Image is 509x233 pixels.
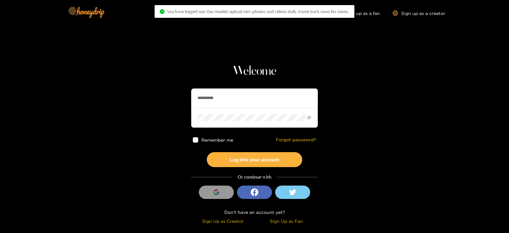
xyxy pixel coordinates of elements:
[276,137,316,143] a: Forgot password?
[191,208,318,216] div: Don't have an account yet?
[201,138,233,142] span: Remember me
[191,173,318,181] div: Or continue with
[167,9,349,14] span: You have logged out. Our models upload new photos and videos daily. Come back soon for more..
[160,9,164,14] span: check-circle
[307,116,311,120] span: eye-invisible
[393,11,445,16] a: Sign up as a creator
[336,11,380,16] a: Sign up as a fan
[193,217,253,225] div: Sign Up as Creator
[256,217,316,225] div: Sign Up as Fan
[207,152,302,167] button: Log into your account
[191,64,318,79] h1: Welcome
